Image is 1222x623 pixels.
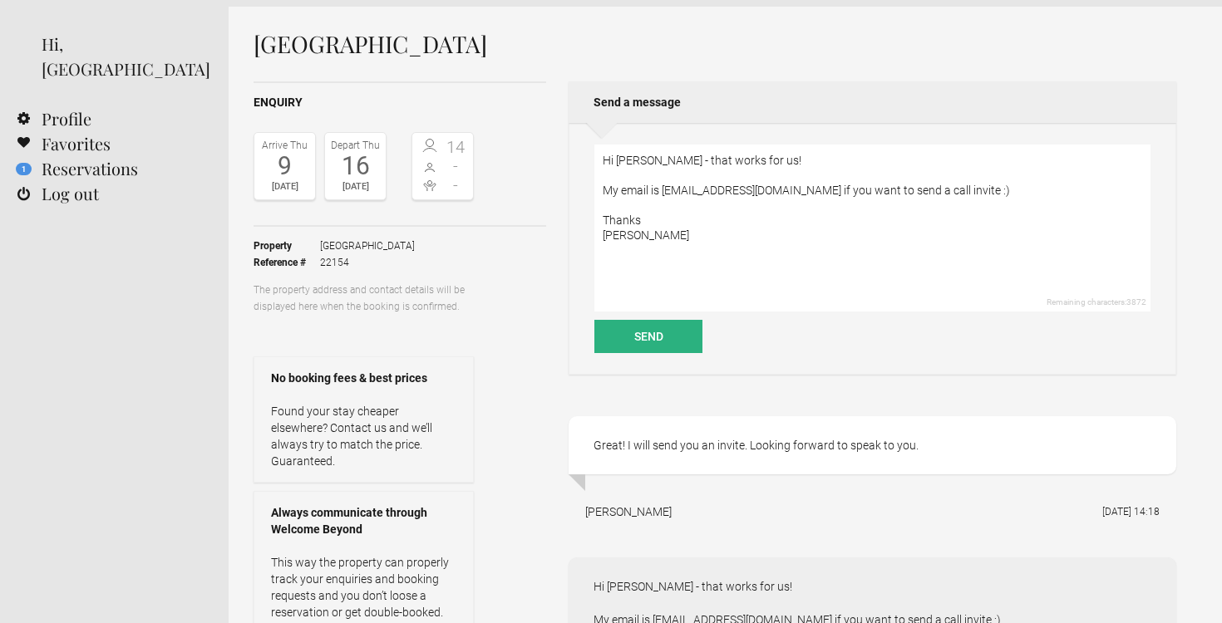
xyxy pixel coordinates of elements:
div: Great! I will send you an invite. Looking forward to speak to you. [569,416,1176,474]
flynt-date-display: [DATE] 14:18 [1102,506,1160,518]
strong: No booking fees & best prices [271,370,456,386]
button: Send [594,320,702,353]
div: [PERSON_NAME] [585,503,672,520]
p: Found your stay cheaper elsewhere? Contact us and we’ll always try to match the price. Guaranteed. [271,403,456,469]
strong: Always communicate through Welcome Beyond [271,504,456,537]
span: - [443,177,470,194]
div: Hi, [GEOGRAPHIC_DATA] [42,32,204,81]
strong: Property [254,238,320,254]
div: Arrive Thu [259,137,311,154]
div: Depart Thu [329,137,382,154]
span: 22154 [320,254,415,271]
p: The property address and contact details will be displayed here when the booking is confirmed. [254,282,474,315]
div: [DATE] [259,179,311,195]
h1: [GEOGRAPHIC_DATA] [254,32,1176,56]
h2: Enquiry [254,94,546,111]
h2: Send a message [569,81,1176,123]
span: [GEOGRAPHIC_DATA] [320,238,415,254]
div: 16 [329,154,382,179]
flynt-notification-badge: 1 [16,163,32,175]
span: 14 [443,139,470,155]
strong: Reference # [254,254,320,271]
div: [DATE] [329,179,382,195]
span: - [443,158,470,174]
div: 9 [259,154,311,179]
